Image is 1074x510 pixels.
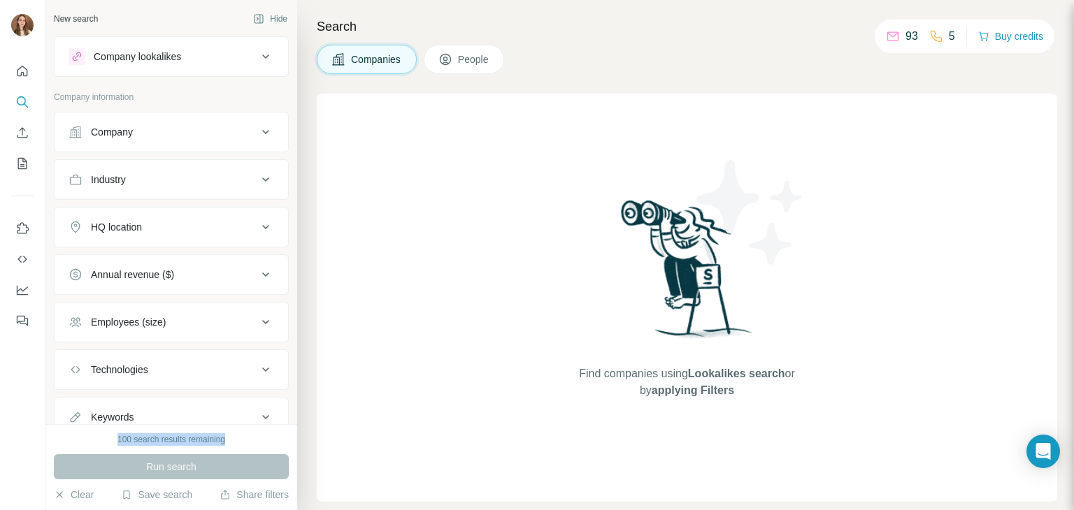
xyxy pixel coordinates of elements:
button: Feedback [11,308,34,333]
div: Industry [91,173,126,187]
span: Companies [351,52,402,66]
img: Surfe Illustration - Stars [687,150,813,275]
button: Buy credits [978,27,1043,46]
span: applying Filters [652,384,734,396]
button: Technologies [55,353,288,386]
button: Quick start [11,59,34,84]
span: Lookalikes search [688,367,785,379]
div: Keywords [91,410,134,424]
button: Clear [54,488,94,502]
button: Dashboard [11,277,34,303]
div: Company [91,125,133,139]
div: Technologies [91,363,148,377]
div: Employees (size) [91,315,166,329]
button: Save search [121,488,192,502]
button: HQ location [55,210,288,244]
button: Use Surfe API [11,247,34,272]
div: New search [54,13,98,25]
div: HQ location [91,220,142,234]
p: 5 [949,28,955,45]
button: Hide [243,8,297,29]
div: 100 search results remaining [117,433,225,446]
button: Keywords [55,400,288,434]
div: Company lookalikes [94,50,181,64]
h4: Search [317,17,1057,36]
span: People [458,52,490,66]
p: 93 [905,28,918,45]
button: Annual revenue ($) [55,258,288,291]
button: Company [55,115,288,149]
button: Search [11,89,34,115]
button: Enrich CSV [11,120,34,145]
button: Use Surfe on LinkedIn [11,216,34,241]
img: Avatar [11,14,34,36]
button: Share filters [220,488,289,502]
div: Open Intercom Messenger [1026,435,1060,468]
button: Employees (size) [55,305,288,339]
button: Company lookalikes [55,40,288,73]
p: Company information [54,91,289,103]
div: Annual revenue ($) [91,268,174,282]
button: My lists [11,151,34,176]
button: Industry [55,163,288,196]
span: Find companies using or by [575,365,799,399]
img: Surfe Illustration - Woman searching with binoculars [615,196,760,352]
